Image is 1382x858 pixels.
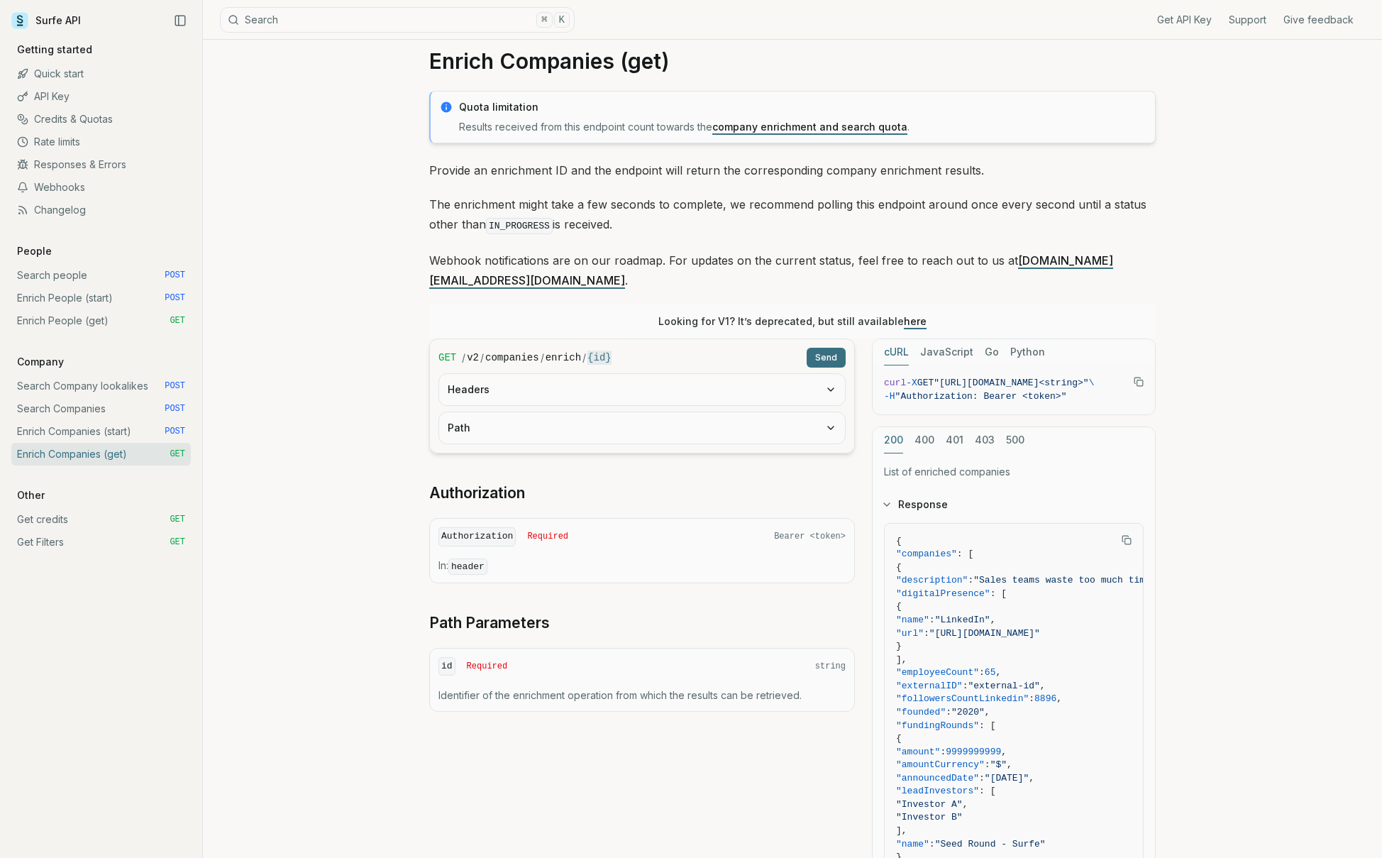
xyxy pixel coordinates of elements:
a: Enrich People (start) POST [11,287,191,309]
code: header [448,559,487,575]
span: "Investor B" [896,812,963,823]
span: "Seed Round - Surfe" [935,839,1046,849]
span: POST [165,270,185,281]
code: v2 [467,351,479,365]
button: Copy Text [1116,529,1137,551]
span: "Investor A" [896,799,963,810]
span: "leadInvestors" [896,786,979,796]
span: : [946,707,951,717]
button: cURL [884,339,909,365]
button: Headers [439,374,845,405]
code: enrich [546,351,581,365]
span: -X [906,378,917,388]
a: Rate limits [11,131,191,153]
button: 200 [884,427,903,453]
span: , [1029,773,1034,783]
span: : [979,667,985,678]
span: : [ [990,588,1007,599]
button: Copy Text [1128,371,1149,392]
button: 500 [1006,427,1024,453]
a: Search Company lookalikes POST [11,375,191,397]
span: : [ [979,786,995,796]
p: List of enriched companies [884,465,1144,479]
a: Enrich Companies (start) POST [11,420,191,443]
span: "[DATE]" [985,773,1029,783]
p: People [11,244,57,258]
a: Get Filters GET [11,531,191,554]
span: "amountCurrency" [896,759,985,770]
a: Authorization [429,483,525,503]
a: Get credits GET [11,508,191,531]
code: {id} [587,351,612,365]
span: "external-id" [968,681,1039,691]
a: company enrichment and search quota [712,121,907,133]
span: POST [165,426,185,437]
span: { [896,601,902,612]
a: Webhooks [11,176,191,199]
p: Results received from this endpoint count towards the . [459,120,1146,134]
code: Authorization [438,527,516,546]
kbd: K [554,12,570,28]
a: Search Companies POST [11,397,191,420]
span: : [ [979,720,995,731]
span: 8896 [1034,693,1056,704]
span: { [896,536,902,546]
button: 401 [946,427,963,453]
a: here [904,315,927,327]
span: GET [170,449,185,460]
span: "name" [896,615,929,625]
span: GET [170,514,185,525]
span: , [1007,759,1012,770]
span: GET [170,315,185,326]
span: "description" [896,575,968,585]
span: string [815,661,846,672]
p: Provide an enrichment ID and the endpoint will return the corresponding company enrichment results. [429,160,1156,180]
span: "employeeCount" [896,667,979,678]
a: Path Parameters [429,613,550,633]
p: Quota limitation [459,100,1146,114]
span: : [924,628,929,639]
span: , [1001,747,1007,757]
p: Getting started [11,43,98,57]
a: Quick start [11,62,191,85]
span: "companies" [896,549,957,559]
span: } [896,641,902,651]
span: { [896,733,902,744]
span: "digitalPresence" [896,588,990,599]
span: "2020" [951,707,985,717]
span: POST [165,380,185,392]
span: : [929,839,935,849]
button: Response [873,486,1155,523]
p: The enrichment might take a few seconds to complete, we recommend polling this endpoint around on... [429,194,1156,236]
button: Python [1010,339,1045,365]
span: GET [170,537,185,548]
span: : [ [957,549,973,559]
span: : [985,759,990,770]
span: { [896,562,902,573]
span: "announcedDate" [896,773,979,783]
code: IN_PROGRESS [486,218,553,234]
span: , [1040,681,1046,691]
span: / [480,351,484,365]
span: : [1029,693,1034,704]
a: Give feedback [1283,13,1354,27]
span: , [990,615,996,625]
span: -H [884,391,895,402]
a: Get API Key [1157,13,1212,27]
span: , [963,799,968,810]
code: id [438,657,455,676]
a: Credits & Quotas [11,108,191,131]
span: , [995,667,1001,678]
p: Webhook notifications are on our roadmap. For updates on the current status, feel free to reach o... [429,251,1156,290]
button: Path [439,412,845,444]
span: POST [165,292,185,304]
span: "externalID" [896,681,963,691]
span: "name" [896,839,929,849]
a: API Key [11,85,191,108]
span: \ [1089,378,1095,388]
span: Bearer <token> [774,531,846,542]
a: Changelog [11,199,191,221]
a: Support [1229,13,1266,27]
span: "founded" [896,707,946,717]
span: ], [896,654,907,665]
